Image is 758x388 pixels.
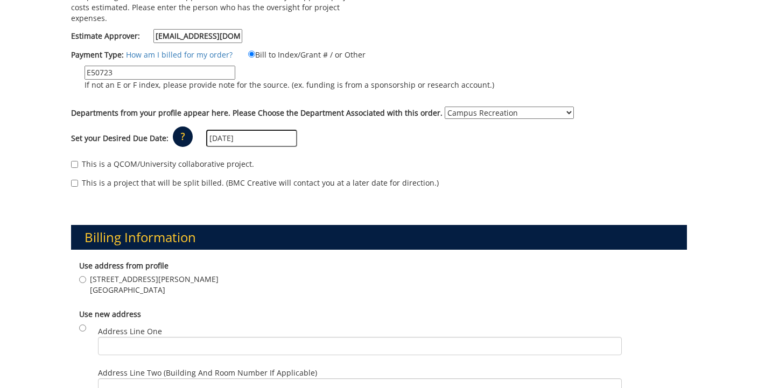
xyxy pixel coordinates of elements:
[248,51,255,58] input: Bill to Index/Grant # / or Other
[71,161,78,168] input: This is a QCOM/University collaborative project.
[85,66,235,80] input: If not an E or F index, please provide note for the source. (ex. funding is from a sponsorship or...
[79,276,86,283] input: [STREET_ADDRESS][PERSON_NAME] [GEOGRAPHIC_DATA]
[71,50,124,60] label: Payment Type:
[79,260,169,271] b: Use address from profile
[126,50,233,60] a: How am I billed for my order?
[71,178,439,188] label: This is a project that will be split billed. (BMC Creative will contact you at a later date for d...
[173,126,193,147] p: ?
[90,285,219,295] span: [GEOGRAPHIC_DATA]
[71,225,686,250] h3: Billing Information
[90,274,219,285] span: [STREET_ADDRESS][PERSON_NAME]
[153,29,242,43] input: Estimate Approver:
[71,29,242,43] label: Estimate Approver:
[71,133,169,144] label: Set your Desired Due Date:
[71,159,254,170] label: This is a QCOM/University collaborative project.
[85,80,494,90] p: If not an E or F index, please provide note for the source. (ex. funding is from a sponsorship or...
[235,48,366,60] label: Bill to Index/Grant # / or Other
[98,337,621,355] input: Address Line One
[79,309,141,319] b: Use new address
[71,180,78,187] input: This is a project that will be split billed. (BMC Creative will contact you at a later date for d...
[98,326,621,355] label: Address Line One
[206,130,297,147] input: MM/DD/YYYY
[71,108,443,118] label: Departments from your profile appear here. Please Choose the Department Associated with this order.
